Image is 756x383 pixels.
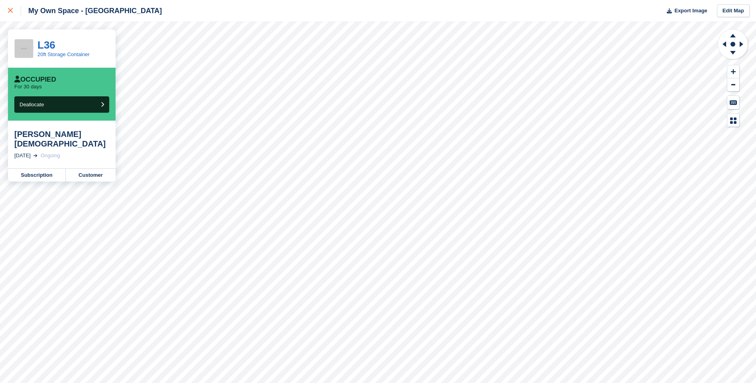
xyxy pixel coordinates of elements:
[37,39,55,51] a: L36
[14,84,42,90] p: For 30 days
[674,7,707,15] span: Export Image
[717,4,750,18] a: Edit Map
[662,4,707,18] button: Export Image
[8,169,66,182] a: Subscription
[14,152,31,160] div: [DATE]
[41,152,60,160] div: Ongoing
[20,102,44,107] span: Deallocate
[727,78,739,92] button: Zoom Out
[727,96,739,109] button: Keyboard Shortcuts
[14,76,56,84] div: Occupied
[66,169,116,182] a: Customer
[33,154,37,157] img: arrow-right-light-icn-cde0832a797a2874e46488d9cf13f60e5c3a73dbe684e267c42b8395dfbc2abf.svg
[727,65,739,78] button: Zoom In
[14,96,109,113] button: Deallocate
[37,51,90,57] a: 20ft Storage Container
[727,114,739,127] button: Map Legend
[21,6,162,16] div: My Own Space - [GEOGRAPHIC_DATA]
[15,39,33,58] img: 256x256-placeholder-a091544baa16b46aadf0b611073c37e8ed6a367829ab441c3b0103e7cf8a5b1b.png
[14,129,109,149] div: [PERSON_NAME][DEMOGRAPHIC_DATA]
